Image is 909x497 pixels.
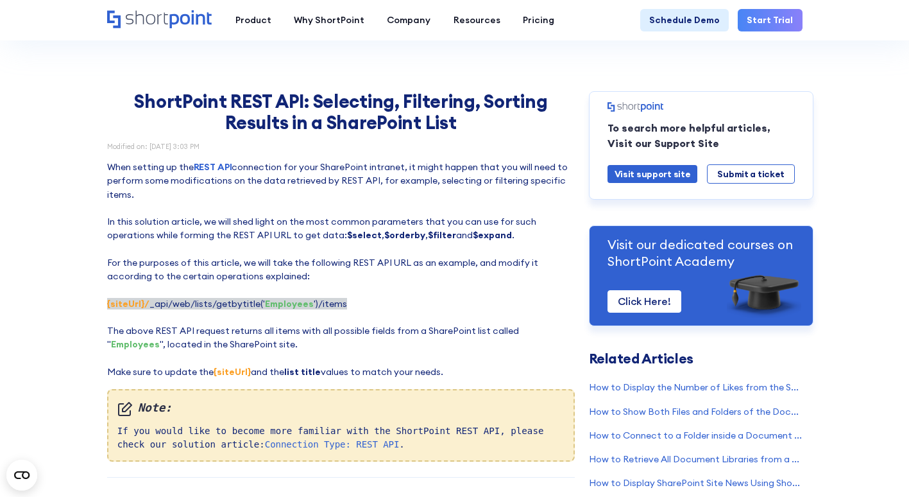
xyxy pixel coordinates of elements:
[607,290,681,313] a: Click Here!
[589,381,803,394] a: How to Display the Number of Likes from the SharePoint List Items
[265,298,314,310] strong: Employees
[376,9,442,31] a: Company
[107,298,149,310] strong: {siteUrl}/
[589,352,803,365] h3: Related Articles
[107,143,575,150] div: Modified on: [DATE] 3:03 PM
[214,366,251,378] strong: {siteUrl}
[607,165,698,183] a: Visit support site
[265,439,400,449] a: Connection Type: REST API
[282,9,375,31] a: Why ShortPoint
[589,476,803,490] a: How to Display SharePoint Site News Using ShortPoint REST API Connection Type
[589,429,803,442] a: How to Connect to a Folder inside a Document Library Using REST API
[589,453,803,466] a: How to Retrieve All Document Libraries from a Site Collection Using ShortPoint Connect
[473,229,512,241] strong: $expand
[347,229,382,241] strong: $select
[117,399,565,417] em: Note:
[738,9,802,31] a: Start Trial
[640,9,729,31] a: Schedule Demo
[384,229,425,241] strong: $orderby
[707,164,795,184] a: Submit a ticket
[194,161,232,173] a: REST API
[607,236,795,270] p: Visit our dedicated courses on ShortPoint Academy
[589,405,803,419] a: How to Show Both Files and Folders of the Document Library in a ShortPoint Element
[454,13,500,27] div: Resources
[107,91,575,134] h1: ShortPoint REST API: Selecting, Filtering, Sorting Results in a SharePoint List
[107,298,347,310] span: ‍ _api/web/lists/getbytitle(' ')/items
[107,161,575,379] p: When setting up the connection for your SharePoint intranet, it might happen that you will need t...
[284,366,321,378] strong: list title
[845,435,909,497] iframe: Chat Widget
[111,338,160,350] strong: Employees
[442,9,511,31] a: Resources
[6,460,37,491] button: Open CMP widget
[107,389,575,462] div: If you would like to become more familiar with the ShortPoint REST API, please check our solution...
[294,13,364,27] div: Why ShortPoint
[523,13,554,27] div: Pricing
[428,229,456,241] strong: $filter
[387,13,430,27] div: Company
[235,13,271,27] div: Product
[224,9,282,31] a: Product
[512,9,566,31] a: Pricing
[607,121,795,152] p: To search more helpful articles, Visit our Support Site
[107,10,213,30] a: Home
